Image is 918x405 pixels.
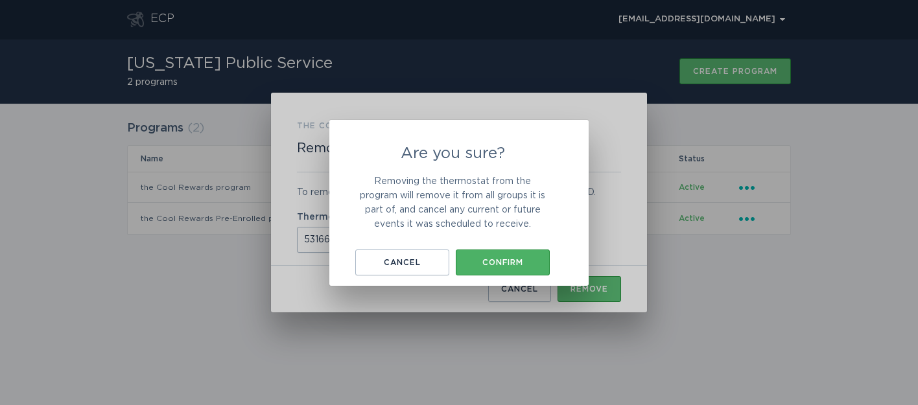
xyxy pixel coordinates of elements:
p: Removing the thermostat from the program will remove it from all groups it is part of, and cancel... [355,174,550,231]
button: Cancel [355,249,449,275]
button: Confirm [456,249,550,275]
div: Are you sure? [329,120,589,286]
h2: Are you sure? [355,146,550,161]
div: Confirm [462,259,543,266]
div: Cancel [362,259,443,266]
